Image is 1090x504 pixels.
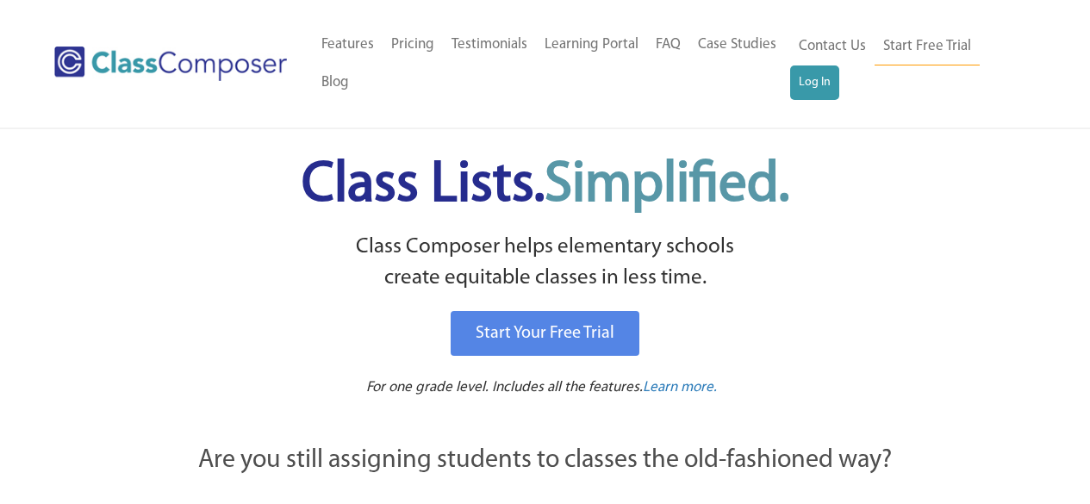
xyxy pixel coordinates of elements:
[536,26,647,64] a: Learning Portal
[54,47,287,81] img: Class Composer
[689,26,785,64] a: Case Studies
[790,28,875,65] a: Contact Us
[643,377,717,399] a: Learn more.
[790,28,1023,100] nav: Header Menu
[313,64,358,102] a: Blog
[313,26,383,64] a: Features
[790,65,839,100] a: Log In
[103,232,987,295] p: Class Composer helps elementary schools create equitable classes in less time.
[643,380,717,395] span: Learn more.
[443,26,536,64] a: Testimonials
[313,26,790,102] nav: Header Menu
[875,28,980,66] a: Start Free Trial
[366,380,643,395] span: For one grade level. Includes all the features.
[302,158,789,214] span: Class Lists.
[383,26,443,64] a: Pricing
[476,325,614,342] span: Start Your Free Trial
[451,311,639,356] a: Start Your Free Trial
[106,442,985,480] p: Are you still assigning students to classes the old-fashioned way?
[647,26,689,64] a: FAQ
[545,158,789,214] span: Simplified.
